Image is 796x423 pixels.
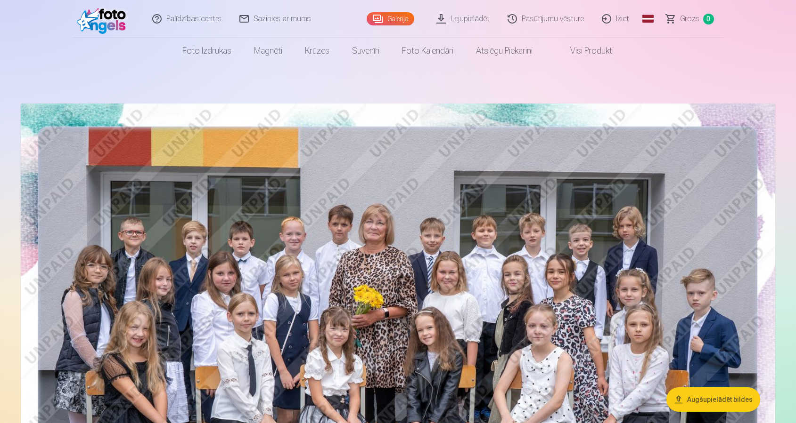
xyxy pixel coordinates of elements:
[77,4,131,34] img: /fa3
[367,12,414,25] a: Galerija
[544,38,625,64] a: Visi produkti
[465,38,544,64] a: Atslēgu piekariņi
[666,387,760,412] button: Augšupielādēt bildes
[294,38,341,64] a: Krūzes
[680,13,699,24] span: Grozs
[341,38,391,64] a: Suvenīri
[703,14,714,24] span: 0
[243,38,294,64] a: Magnēti
[171,38,243,64] a: Foto izdrukas
[391,38,465,64] a: Foto kalendāri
